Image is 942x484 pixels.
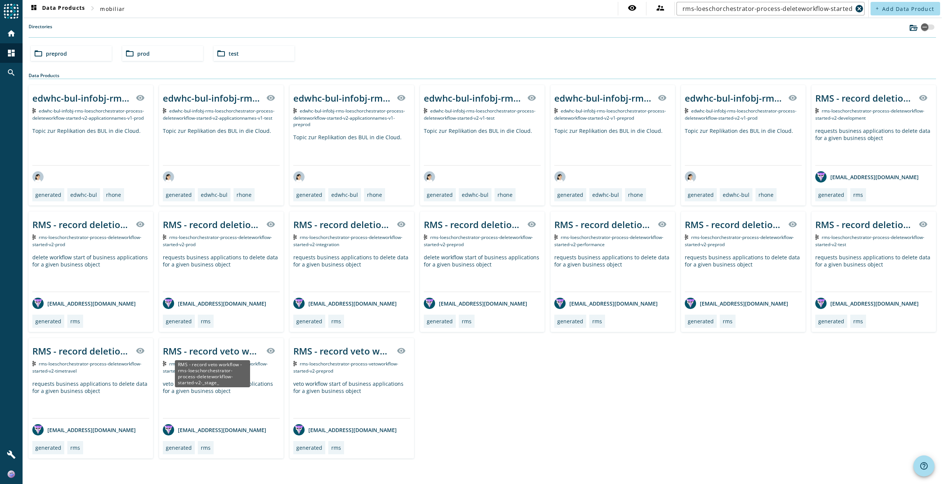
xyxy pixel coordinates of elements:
[424,254,541,292] div: delete workflow start of business applications for a given business object
[163,424,266,435] div: [EMAIL_ADDRESS][DOMAIN_NAME]
[163,127,280,165] div: Topic zur Replikation des BUL in die Cloud.
[658,93,667,102] mat-icon: visibility
[424,298,435,309] img: avatar
[424,127,541,165] div: Topic zur Replikation des BUL in die Cloud.
[166,444,192,451] div: generated
[32,127,149,165] div: Topic zur Replikation des BUL in die Cloud.
[788,93,797,102] mat-icon: visibility
[163,298,266,309] div: [EMAIL_ADDRESS][DOMAIN_NAME]
[723,191,749,198] div: edwhc-bul
[29,23,52,37] label: Directories
[32,108,36,113] img: Kafka Topic: edwhc-bul-infobj-rms-loeschorchestrator-process-deleteworkflow-started-v2-applicatio...
[293,424,397,435] div: [EMAIL_ADDRESS][DOMAIN_NAME]
[29,4,85,13] span: Data Products
[163,361,268,374] span: Kafka Topic: rms-loeschorchestrator-process-vetoworkflow-started-v2-prod
[628,3,637,12] mat-icon: visibility
[35,191,61,198] div: generated
[137,50,150,57] span: prod
[919,220,928,229] mat-icon: visibility
[424,108,535,121] span: Kafka Topic: edwhc-bul-infobj-rms-loeschorchestrator-process-deleteworkflow-started-v2-v1-test
[97,2,128,15] button: mobiliar
[554,127,671,165] div: Topic zur Replikation des BUL in die Cloud.
[70,318,80,325] div: rms
[554,218,653,231] div: RMS - record deletion workflow - rms-loeschorchestrator-process-deleteworkflow-started-v2-_stage_
[557,191,583,198] div: generated
[788,220,797,229] mat-icon: visibility
[656,3,665,12] mat-icon: supervisor_account
[462,191,488,198] div: edwhc-bul
[163,254,280,292] div: requests business applications to delete data for a given business object
[163,171,174,183] img: avatar
[29,4,38,13] mat-icon: dashboard
[554,171,566,183] img: avatar
[125,49,134,58] mat-icon: folder_open
[367,191,382,198] div: rhone
[685,92,784,104] div: edwhc-bul-infobj-rms-loeschorchestrator-process-deleteworkflow-started-v2-v1-_stage_
[166,191,192,198] div: generated
[293,171,305,183] img: avatar
[527,220,536,229] mat-icon: visibility
[217,49,226,58] mat-icon: folder_open
[34,49,43,58] mat-icon: folder_open
[685,298,696,309] img: avatar
[4,4,19,19] img: spoud-logo.svg
[554,92,653,104] div: edwhc-bul-infobj-rms-loeschorchestrator-process-deleteworkflow-started-v2-v1-_stage_
[32,424,136,435] div: [EMAIL_ADDRESS][DOMAIN_NAME]
[331,444,341,451] div: rms
[32,108,144,121] span: Kafka Topic: edwhc-bul-infobj-rms-loeschorchestrator-process-deleteworkflow-started-v2-applicatio...
[201,318,211,325] div: rms
[554,108,558,113] img: Kafka Topic: edwhc-bul-infobj-rms-loeschorchestrator-process-deleteworkflow-started-v2-v1-preprod
[815,218,914,231] div: RMS - record deletion workflow - rms-loeschorchestrator-process-deleteworkflow-started-v2-_stage_
[688,191,714,198] div: generated
[166,318,192,325] div: generated
[136,93,145,102] mat-icon: visibility
[293,134,410,165] div: Topic zur Replikation des BUL in die Cloud.
[554,298,566,309] img: avatar
[163,234,166,240] img: Kafka Topic: rms-loeschorchestrator-process-deleteworkflow-started-v2-prod
[685,127,802,165] div: Topic zur Replikation des BUL in die Cloud.
[163,345,262,357] div: RMS - record veto workflow - rms-loeschorchestrator-process-deleteworkflow-started-v2-_stage_
[815,254,932,292] div: requests business applications to delete data for a given business object
[875,6,879,11] mat-icon: add
[554,254,671,292] div: requests business applications to delete data for a given business object
[229,50,239,57] span: test
[424,234,427,240] img: Kafka Topic: rms-loeschorchestrator-process-deleteworkflow-started-v2-preprod
[32,361,36,366] img: Kafka Topic: rms-loeschorchestrator-process-deleteworkflow-started-v2-timetravel
[163,108,166,113] img: Kafka Topic: edwhc-bul-infobj-rms-loeschorchestrator-process-deleteworkflow-started-v2-applicatio...
[293,108,405,128] span: Kafka Topic: edwhc-bul-infobj-rms-loeschorchestrator-process-deleteworkflow-started-v2-applicatio...
[163,234,272,248] span: Kafka Topic: rms-loeschorchestrator-process-deleteworkflow-started-v2-prod
[919,93,928,102] mat-icon: visibility
[685,234,794,248] span: Kafka Topic: rms-loeschorchestrator-process-deleteworkflow-started-v2-preprod
[46,50,67,57] span: preprod
[818,318,844,325] div: generated
[919,461,928,470] mat-icon: help_outline
[163,92,262,104] div: edwhc-bul-infobj-rms-loeschorchestrator-process-deleteworkflow-started-v2-applicationnames-v1-_st...
[815,234,924,248] span: Kafka Topic: rms-loeschorchestrator-process-deleteworkflow-started-v2-test
[818,191,844,198] div: generated
[424,171,435,183] img: avatar
[293,108,297,113] img: Kafka Topic: edwhc-bul-infobj-rms-loeschorchestrator-process-deleteworkflow-started-v2-applicatio...
[855,4,864,13] mat-icon: cancel
[685,171,696,183] img: avatar
[7,49,16,58] mat-icon: dashboard
[35,444,61,451] div: generated
[685,108,796,121] span: Kafka Topic: edwhc-bul-infobj-rms-loeschorchestrator-process-deleteworkflow-started-v2-v1-prod
[293,298,305,309] img: avatar
[296,191,322,198] div: generated
[424,92,523,104] div: edwhc-bul-infobj-rms-loeschorchestrator-process-deleteworkflow-started-v2-v1-_stage_
[201,444,211,451] div: rms
[293,298,397,309] div: [EMAIL_ADDRESS][DOMAIN_NAME]
[685,254,802,292] div: requests business applications to delete data for a given business object
[293,234,297,240] img: Kafka Topic: rms-loeschorchestrator-process-deleteworkflow-started-v2-integration
[32,345,131,357] div: RMS - record deletion workflow - rms-loeschorchestrator-process-deleteworkflow-started-v2-_stage_
[7,68,16,77] mat-icon: search
[397,220,406,229] mat-icon: visibility
[427,191,453,198] div: generated
[293,254,410,292] div: requests business applications to delete data for a given business object
[8,470,15,478] img: b90ec6825ccacd87a80894e0f12584ce
[527,93,536,102] mat-icon: visibility
[592,191,619,198] div: edwhc-bul
[853,318,863,325] div: rms
[35,318,61,325] div: generated
[29,72,936,79] div: Data Products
